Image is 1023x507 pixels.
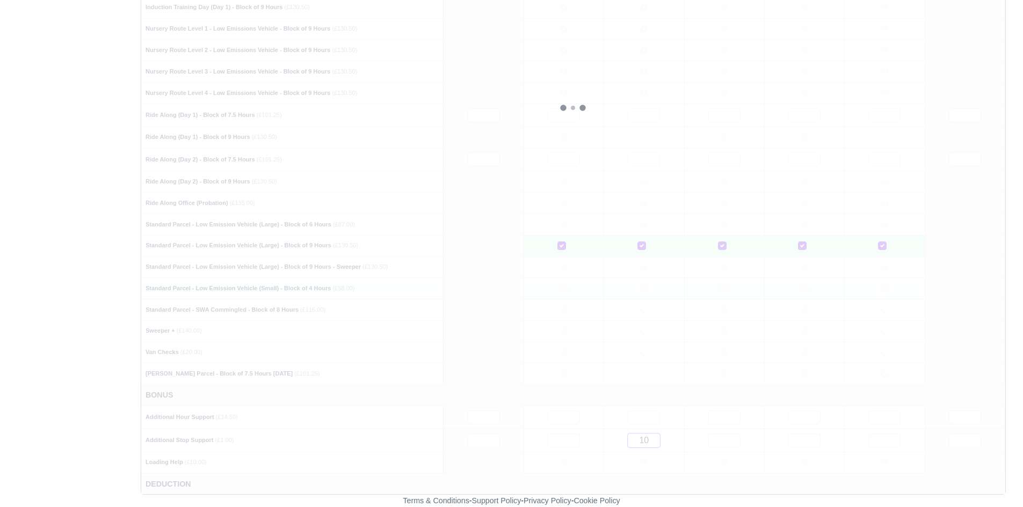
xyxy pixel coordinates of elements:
a: Terms & Conditions [403,496,469,505]
a: Support Policy [472,496,521,505]
a: Cookie Policy [574,496,620,505]
a: Privacy Policy [524,496,571,505]
div: - - - [206,495,818,507]
iframe: Chat Widget [969,455,1023,507]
